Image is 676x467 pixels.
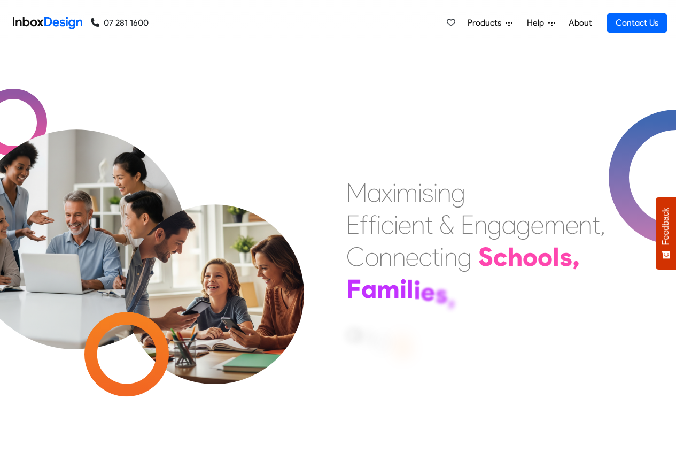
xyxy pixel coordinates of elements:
div: g [451,177,465,209]
a: 07 281 1600 [91,17,149,29]
div: n [361,320,374,353]
div: s [560,241,572,273]
img: parents_with_child.png [103,160,327,384]
div: g [457,241,472,273]
div: e [421,275,435,308]
div: n [474,209,487,241]
div: i [394,209,398,241]
button: Feedback - Show survey [656,197,676,270]
div: e [531,209,544,241]
div: i [400,273,407,305]
div: g [487,209,502,241]
div: n [438,177,451,209]
div: e [398,209,411,241]
div: e [406,241,419,273]
div: i [392,177,397,209]
div: t [592,209,600,241]
div: n [392,241,406,273]
div: s [435,278,448,310]
div: S [395,331,410,363]
div: E [461,209,474,241]
div: i [414,274,421,306]
div: h [508,241,523,273]
div: t [432,241,440,273]
span: Products [468,17,506,29]
div: i [440,241,444,273]
span: Feedback [661,208,671,245]
div: o [523,241,538,273]
div: l [407,273,414,305]
div: o [365,241,379,273]
div: n [579,209,592,241]
div: i [418,177,422,209]
div: F [346,273,361,305]
div: g [516,209,531,241]
div: Maximising Efficient & Engagement, Connecting Schools, Families, and Students. [346,177,605,337]
div: e [565,209,579,241]
div: l [553,241,560,273]
div: t [425,209,433,241]
div: C [346,241,365,273]
div: E [346,209,360,241]
div: i [377,209,381,241]
div: d [374,325,388,357]
div: i [433,177,438,209]
a: Contact Us [607,13,667,33]
div: S [478,241,493,273]
div: o [538,241,553,273]
div: t [410,336,421,369]
div: m [397,177,418,209]
a: About [565,12,595,34]
span: Help [527,17,548,29]
div: M [346,177,367,209]
div: a [346,316,361,348]
div: a [367,177,382,209]
div: n [444,241,457,273]
div: , [572,241,580,273]
a: Help [523,12,560,34]
div: m [544,209,565,241]
div: n [379,241,392,273]
div: c [381,209,394,241]
div: & [439,209,454,241]
div: m [377,273,400,305]
div: , [600,209,605,241]
div: c [419,241,432,273]
div: f [368,209,377,241]
div: a [361,273,377,305]
div: c [493,241,508,273]
a: Products [463,12,517,34]
div: x [382,177,392,209]
div: , [448,281,455,313]
div: a [502,209,516,241]
div: f [360,209,368,241]
div: n [411,209,425,241]
div: s [422,177,433,209]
